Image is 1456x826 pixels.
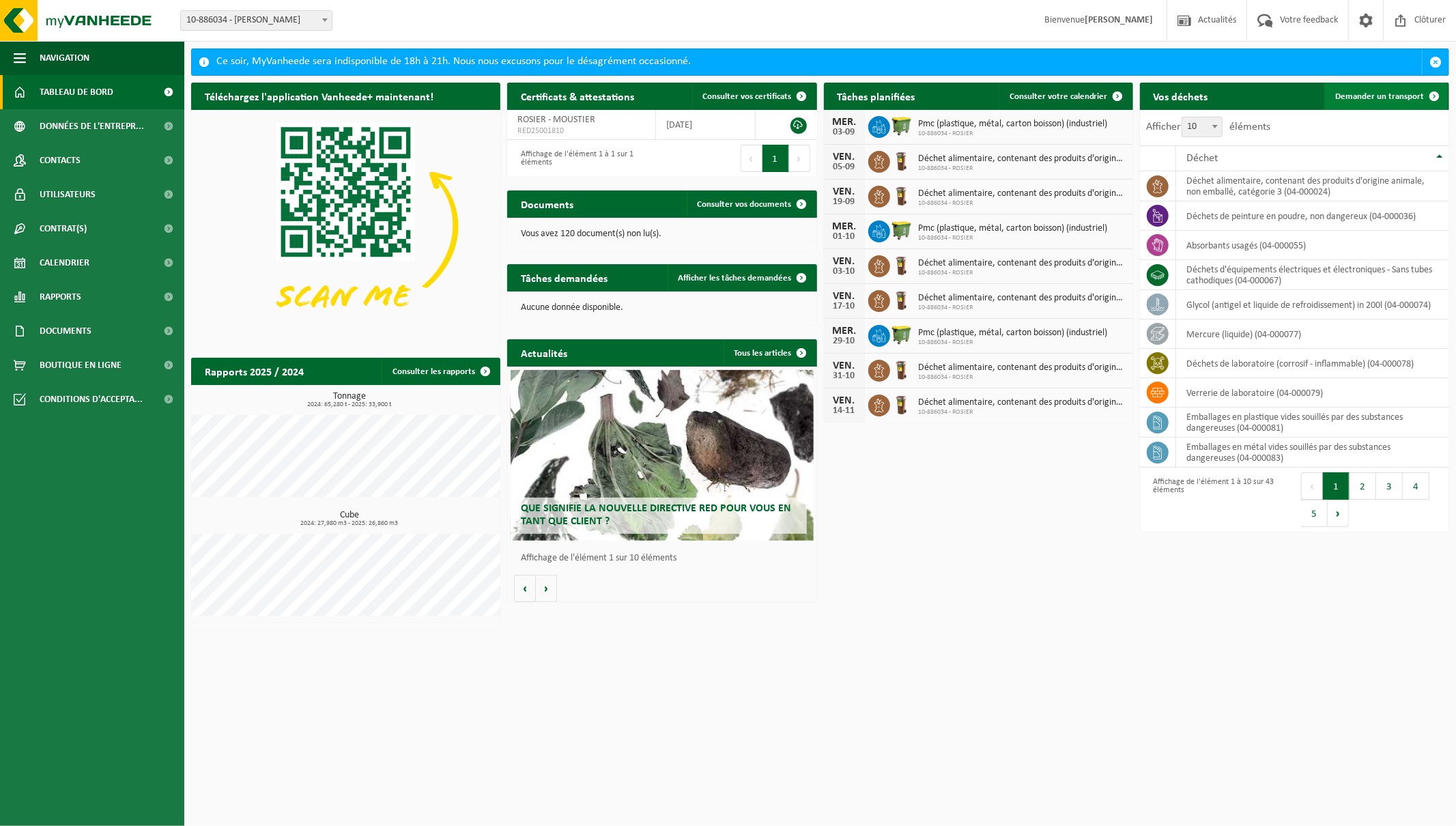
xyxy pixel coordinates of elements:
span: Données de l'entrepr... [40,109,144,143]
div: VEN. [831,256,858,267]
div: 03-10 [831,267,858,276]
div: Affichage de l'élément 1 à 1 sur 1 éléments [514,143,655,173]
p: Affichage de l'élément 1 sur 10 éléments [521,554,810,563]
button: Vorige [514,575,536,602]
button: 1 [762,145,789,172]
span: Consulter vos documents [698,200,792,209]
h2: Rapports 2025 / 2024 [191,358,317,384]
div: 31-10 [831,371,858,381]
span: Déchet alimentaire, contenant des produits d'origine animale, non emballé, catég... [919,154,1126,165]
span: Conditions d'accepta... [40,382,143,416]
td: déchets de laboratoire (corrosif - inflammable) (04-000078) [1176,349,1449,378]
img: WB-0140-HPE-BN-06 [890,288,913,311]
span: Contacts [40,143,81,177]
span: Afficher les tâches demandées [679,274,792,283]
img: WB-1100-HPE-GN-50 [890,114,913,137]
td: déchets d'équipements électriques et électroniques - Sans tubes cathodiques (04-000067) [1176,260,1449,290]
td: absorbants usagés (04-000055) [1176,231,1449,260]
img: WB-0140-HPE-BN-06 [890,184,913,207]
button: Volgende [536,575,557,602]
span: 10-886034 - ROSIER [919,304,1126,312]
span: Consulter vos certificats [703,92,792,101]
span: Pmc (plastique, métal, carton boisson) (industriel) [919,223,1108,234]
div: 14-11 [831,406,858,416]
span: 10 [1182,117,1223,137]
button: Previous [741,145,762,172]
button: 2 [1350,472,1376,500]
span: 10-886034 - ROSIER [919,373,1126,382]
div: 05-09 [831,162,858,172]
td: mercure (liquide) (04-000077) [1176,319,1449,349]
span: Déchet alimentaire, contenant des produits d'origine animale, non emballé, catég... [919,188,1126,199]
img: WB-1100-HPE-GN-50 [890,323,913,346]
h2: Actualités [507,339,581,366]
div: VEN. [831,152,858,162]
button: Next [789,145,810,172]
span: Déchet [1186,153,1218,164]
span: 10 [1182,117,1223,137]
td: emballages en plastique vides souillés par des substances dangereuses (04-000081) [1176,408,1449,438]
div: VEN. [831,395,858,406]
div: MER. [831,117,858,128]
img: WB-0140-HPE-BN-06 [890,149,913,172]
a: Tous les articles [724,339,816,367]
a: Que signifie la nouvelle directive RED pour vous en tant que client ? [511,370,814,541]
a: Demander un transport [1324,83,1448,110]
span: 10-886034 - ROSIER [919,269,1126,277]
td: [DATE] [656,110,756,140]
span: 10-886034 - ROSIER [919,408,1126,416]
div: 17-10 [831,302,858,311]
div: 01-10 [831,232,858,242]
span: 10-886034 - ROSIER [919,234,1108,242]
img: WB-0140-HPE-BN-06 [890,358,913,381]
div: VEN. [831,186,858,197]
div: MER. [831,326,858,337]
span: Déchet alimentaire, contenant des produits d'origine animale, non emballé, catég... [919,362,1126,373]
a: Consulter vos certificats [692,83,816,110]
td: verrerie de laboratoire (04-000079) [1176,378,1449,408]
h3: Tonnage [198,392,500,408]
img: WB-1100-HPE-GN-50 [890,218,913,242]
h2: Téléchargez l'application Vanheede+ maintenant! [191,83,447,109]
button: 5 [1301,500,1328,527]
div: Ce soir, MyVanheede sera indisponible de 18h à 21h. Nous nous excusons pour le désagrément occasi... [216,49,1422,75]
td: déchets de peinture en poudre, non dangereux (04-000036) [1176,201,1449,231]
td: emballages en métal vides souillés par des substances dangereuses (04-000083) [1176,438,1449,468]
span: 2024: 65,280 t - 2025: 33,900 t [198,401,500,408]
img: WB-0140-HPE-BN-06 [890,253,913,276]
div: Affichage de l'élément 1 à 10 sur 43 éléments [1147,471,1288,528]
img: WB-0140-HPE-BN-06 [890,393,913,416]
p: Aucune donnée disponible. [521,303,803,313]
td: glycol (antigel et liquide de refroidissement) in 200l (04-000074) [1176,290,1449,319]
span: Calendrier [40,246,89,280]
span: Déchet alimentaire, contenant des produits d'origine animale, non emballé, catég... [919,293,1126,304]
strong: [PERSON_NAME] [1085,15,1153,25]
span: 10-886034 - ROSIER - MOUSTIER [181,11,332,30]
span: Rapports [40,280,81,314]
td: déchet alimentaire, contenant des produits d'origine animale, non emballé, catégorie 3 (04-000024) [1176,171,1449,201]
span: Boutique en ligne [40,348,122,382]
span: Contrat(s) [40,212,87,246]
span: Documents [40,314,91,348]
h2: Vos déchets [1140,83,1222,109]
a: Consulter votre calendrier [999,83,1132,110]
div: MER. [831,221,858,232]
a: Consulter vos documents [687,190,816,218]
h2: Documents [507,190,587,217]
span: Déchet alimentaire, contenant des produits d'origine animale, non emballé, catég... [919,258,1126,269]
span: 10-886034 - ROSIER [919,165,1126,173]
span: Navigation [40,41,89,75]
span: 10-886034 - ROSIER [919,130,1108,138]
h2: Tâches planifiées [824,83,929,109]
div: VEN. [831,360,858,371]
span: Demander un transport [1335,92,1424,101]
div: 29-10 [831,337,858,346]
span: Pmc (plastique, métal, carton boisson) (industriel) [919,119,1108,130]
button: 4 [1403,472,1429,500]
div: VEN. [831,291,858,302]
span: 2024: 27,980 m3 - 2025: 26,860 m3 [198,520,500,527]
span: RED25001810 [517,126,645,137]
span: Déchet alimentaire, contenant des produits d'origine animale, non emballé, catég... [919,397,1126,408]
a: Afficher les tâches demandées [668,264,816,291]
div: 03-09 [831,128,858,137]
